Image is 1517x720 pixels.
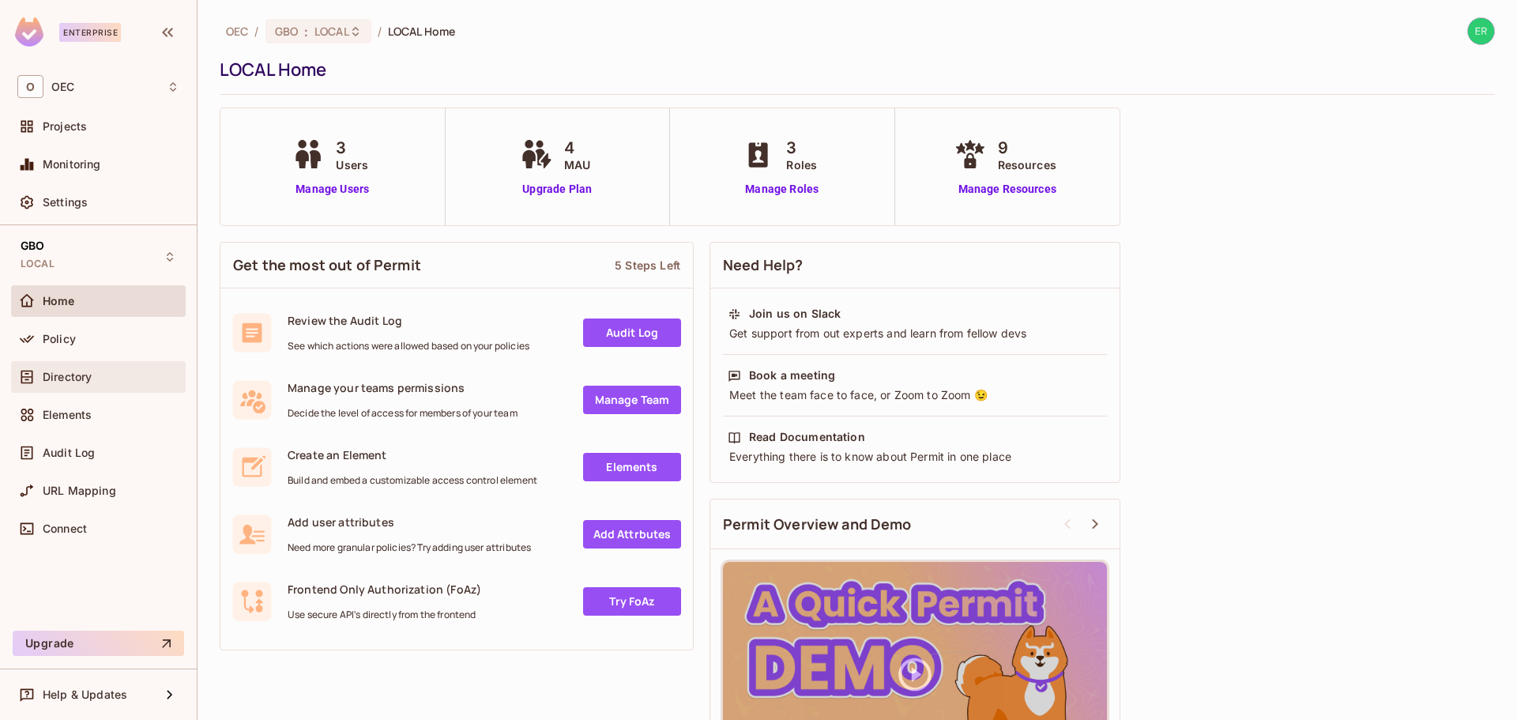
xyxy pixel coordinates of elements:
[615,258,680,273] div: 5 Steps Left
[43,447,95,459] span: Audit Log
[998,156,1056,173] span: Resources
[583,319,681,347] a: Audit Log
[43,484,116,497] span: URL Mapping
[723,515,912,534] span: Permit Overview and Demo
[749,306,841,322] div: Join us on Slack
[288,474,537,487] span: Build and embed a customizable access control element
[288,515,531,530] span: Add user attributes
[288,380,518,395] span: Manage your teams permissions
[288,541,531,554] span: Need more granular policies? Try adding user attributes
[288,313,529,328] span: Review the Audit Log
[517,181,598,198] a: Upgrade Plan
[226,24,248,39] span: the active workspace
[21,258,55,270] span: LOCAL
[950,181,1064,198] a: Manage Resources
[254,24,258,39] li: /
[15,17,43,47] img: SReyMgAAAABJRU5ErkJggg==
[583,587,681,616] a: Try FoAz
[288,407,518,420] span: Decide the level of access for members of your team
[288,181,376,198] a: Manage Users
[336,156,368,173] span: Users
[998,136,1056,160] span: 9
[728,387,1102,403] div: Meet the team face to face, or Zoom to Zoom 😉
[728,326,1102,341] div: Get support from out experts and learn from fellow devs
[13,631,184,656] button: Upgrade
[583,386,681,414] a: Manage Team
[43,120,87,133] span: Projects
[21,239,44,252] span: GBO
[288,340,529,352] span: See which actions were allowed based on your policies
[749,368,835,383] div: Book a meeting
[314,24,349,39] span: LOCAL
[786,156,817,173] span: Roles
[378,24,382,39] li: /
[43,409,92,421] span: Elements
[288,609,481,621] span: Use secure API's directly from the frontend
[59,23,121,42] div: Enterprise
[749,429,865,445] div: Read Documentation
[233,255,421,275] span: Get the most out of Permit
[564,156,590,173] span: MAU
[43,196,88,209] span: Settings
[220,58,1487,81] div: LOCAL Home
[1468,18,1494,44] img: erik.fernandez@oeconnection.com
[739,181,825,198] a: Manage Roles
[275,24,298,39] span: GBO
[43,688,127,701] span: Help & Updates
[728,449,1102,465] div: Everything there is to know about Permit in one place
[583,520,681,548] a: Add Attrbutes
[51,81,74,93] span: Workspace: OEC
[723,255,804,275] span: Need Help?
[786,136,817,160] span: 3
[43,522,87,535] span: Connect
[388,24,455,39] span: LOCAL Home
[336,136,368,160] span: 3
[43,295,75,307] span: Home
[583,453,681,481] a: Elements
[288,582,481,597] span: Frontend Only Authorization (FoAz)
[43,158,101,171] span: Monitoring
[43,371,92,383] span: Directory
[303,25,309,38] span: :
[288,447,537,462] span: Create an Element
[564,136,590,160] span: 4
[17,75,43,98] span: O
[43,333,76,345] span: Policy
